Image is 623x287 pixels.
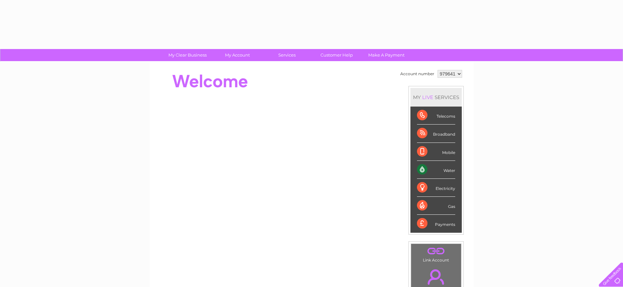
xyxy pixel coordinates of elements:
td: Account number [399,68,436,79]
a: Make A Payment [359,49,413,61]
a: Customer Help [310,49,364,61]
td: Link Account [411,244,461,264]
div: Mobile [417,143,455,161]
div: Water [417,161,455,179]
a: Services [260,49,314,61]
a: My Clear Business [161,49,215,61]
a: My Account [210,49,264,61]
div: LIVE [421,94,435,100]
div: Electricity [417,179,455,197]
div: Payments [417,215,455,232]
div: Telecoms [417,107,455,125]
div: Broadband [417,125,455,143]
div: MY SERVICES [410,88,462,107]
a: . [413,245,459,257]
div: Gas [417,197,455,215]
